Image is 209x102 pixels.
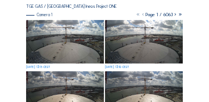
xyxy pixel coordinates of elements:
div: Camera 1 [26,13,52,17]
span: Page 1 / 6063 [146,12,173,17]
div: [DATE] 13:15 CEST [26,66,50,69]
div: TGE GAS / [GEOGRAPHIC_DATA] Ineos Project ONE [26,4,117,9]
img: image_52942140 [105,20,183,64]
div: [DATE] 13:10 CEST [105,66,129,69]
img: image_52942303 [26,20,104,64]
